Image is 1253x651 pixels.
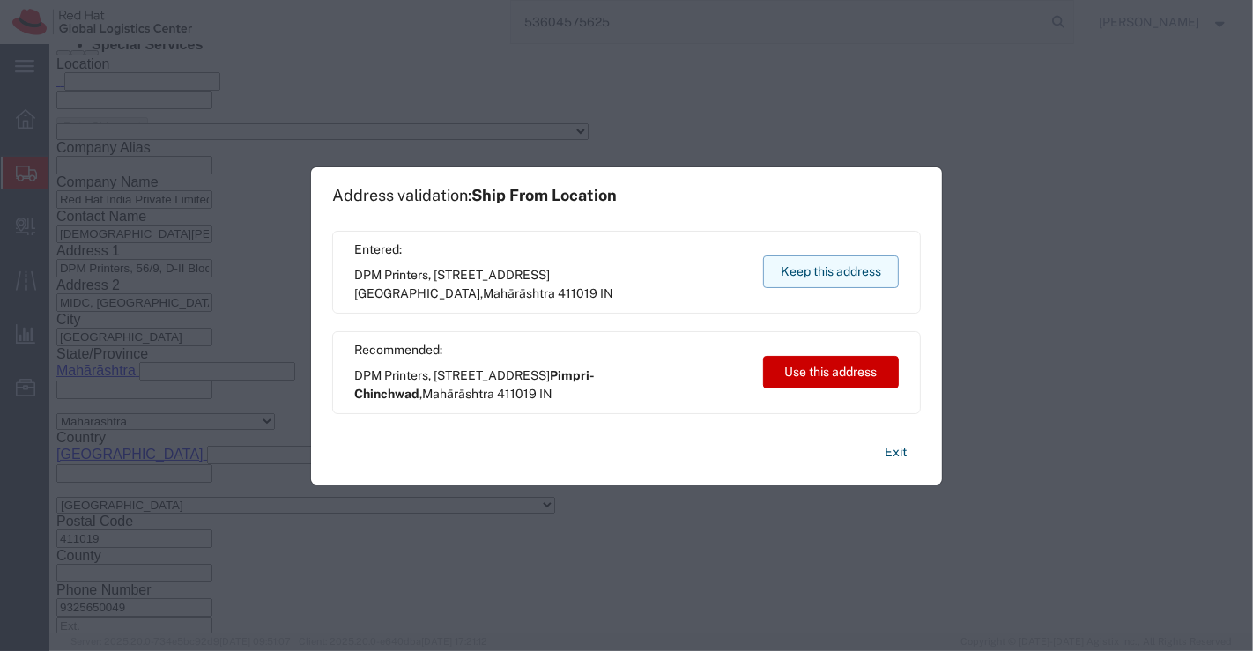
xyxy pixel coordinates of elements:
[354,341,746,359] span: Recommended:
[354,368,595,401] span: Pimpri-Chinchwad
[354,286,480,300] span: [GEOGRAPHIC_DATA]
[471,186,617,204] span: Ship From Location
[422,387,494,401] span: Mahārāshtra
[354,240,746,259] span: Entered:
[600,286,613,300] span: IN
[763,356,899,388] button: Use this address
[763,255,899,288] button: Keep this address
[871,437,921,468] button: Exit
[332,186,617,205] h1: Address validation:
[497,387,537,401] span: 411019
[354,366,746,403] span: DPM Printers, [STREET_ADDRESS] ,
[483,286,555,300] span: Mahārāshtra
[539,387,552,401] span: IN
[354,266,746,303] span: DPM Printers, [STREET_ADDRESS] ,
[558,286,597,300] span: 411019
